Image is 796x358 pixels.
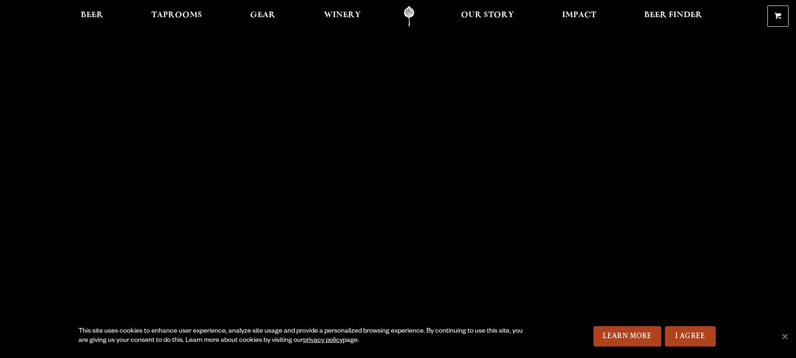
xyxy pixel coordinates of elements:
[455,6,520,27] a: Our Story
[78,327,528,346] div: This site uses cookies to enhance user experience, analyze site usage and provide a personalized ...
[81,12,103,19] span: Beer
[244,6,281,27] a: Gear
[318,6,367,27] a: Winery
[145,6,208,27] a: Taprooms
[593,326,661,346] a: Learn More
[151,12,202,19] span: Taprooms
[75,6,109,27] a: Beer
[638,6,708,27] a: Beer Finder
[324,12,361,19] span: Winery
[556,6,602,27] a: Impact
[780,332,789,341] span: No
[250,12,275,19] span: Gear
[303,337,343,345] a: privacy policy
[392,6,426,27] a: Odell Home
[665,326,716,346] a: I Agree
[562,12,596,19] span: Impact
[644,12,702,19] span: Beer Finder
[461,12,514,19] span: Our Story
